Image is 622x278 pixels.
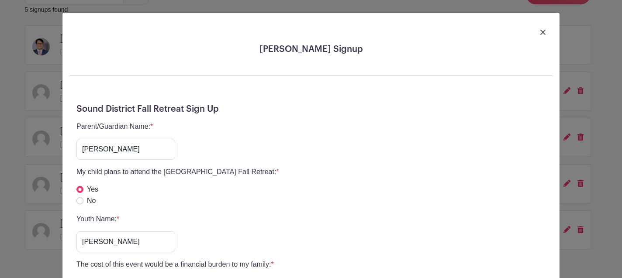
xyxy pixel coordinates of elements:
input: Type your answer [76,139,175,160]
label: Yes [87,184,98,195]
h5: [PERSON_NAME] Signup [69,44,553,55]
p: The cost of this event would be a financial burden to my family: [76,259,274,270]
label: No [87,196,96,206]
p: Parent/Guardian Name: [76,121,175,132]
input: Type your answer [76,231,175,252]
img: close_button-5f87c8562297e5c2d7936805f587ecaba9071eb48480494691a3f1689db116b3.svg [540,30,546,35]
h5: Sound District Fall Retreat Sign Up [76,104,546,114]
p: My child plans to attend the [GEOGRAPHIC_DATA] Fall Retreat: [76,167,279,177]
p: Youth Name: [76,214,175,224]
